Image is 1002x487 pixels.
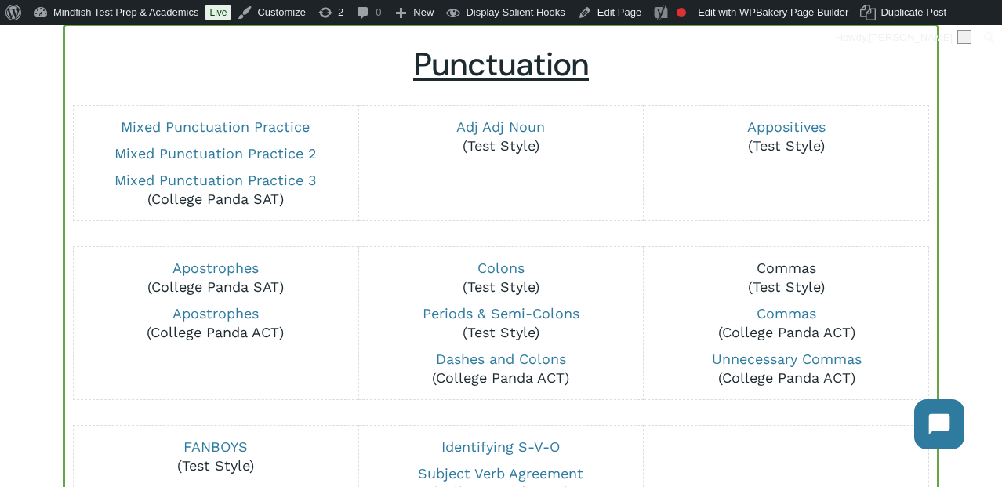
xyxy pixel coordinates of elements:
[456,118,545,135] a: Adj Adj Noun
[677,8,686,17] div: Focus keyphrase not set
[368,350,634,387] p: (College Panda ACT)
[653,304,920,342] p: (College Panda ACT)
[757,260,816,276] a: Commas
[830,25,978,50] a: Howdy,
[653,350,920,387] p: (College Panda ACT)
[368,304,634,342] p: (Test Style)
[436,351,566,367] a: Dashes and Colons
[653,118,920,155] p: (Test Style)
[205,5,231,20] a: Live
[423,305,579,322] a: Periods & Semi-Colons
[121,118,310,135] a: Mixed Punctuation Practice
[183,438,248,455] a: FANBOYS
[899,383,980,465] iframe: Chatbot
[418,465,583,482] a: Subject Verb Agreement
[747,118,826,135] a: Appositives
[712,351,862,367] a: Unnecessary Commas
[441,438,560,455] a: Identifying S-V-O
[368,118,634,155] p: (Test Style)
[368,259,634,296] p: (Test Style)
[757,305,816,322] a: Commas
[172,305,259,322] a: Apostrophes
[82,171,348,209] p: (College Panda SAT)
[114,145,317,162] a: Mixed Punctuation Practice 2
[413,44,589,85] u: Punctuation
[653,259,920,296] p: (Test Style)
[869,31,953,43] span: [PERSON_NAME]
[82,304,348,342] p: (College Panda ACT)
[477,260,525,276] a: Colons
[172,260,259,276] a: Apostrophes
[114,172,317,188] a: Mixed Punctuation Practice 3
[82,259,348,296] p: (College Panda SAT)
[82,438,348,475] p: (Test Style)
